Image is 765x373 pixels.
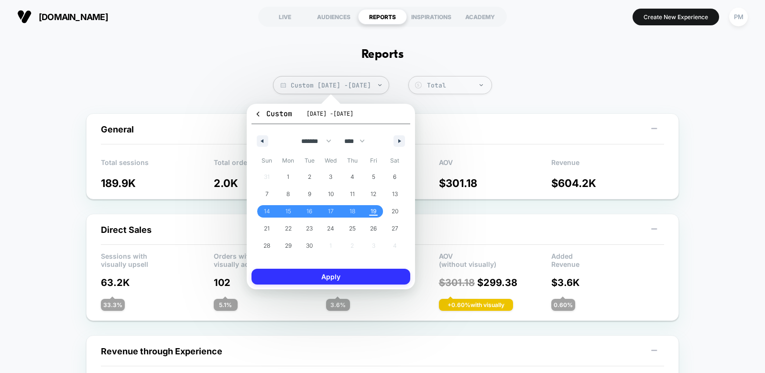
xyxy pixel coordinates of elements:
span: 3 [329,168,332,186]
img: end [480,84,483,86]
p: AOV [439,158,552,173]
button: 2 [299,168,320,186]
span: 21 [264,220,270,237]
span: 29 [285,237,292,254]
span: Revenue through Experience [101,346,222,356]
span: Sun [256,153,278,168]
button: 11 [341,186,363,203]
p: 102 [214,277,327,288]
p: $ 3.6K [551,277,664,288]
span: 24 [327,220,334,237]
button: 10 [320,186,342,203]
span: 15 [285,203,291,220]
button: 28 [256,237,278,254]
span: Tue [299,153,320,168]
span: 19 [371,203,377,220]
button: 4 [341,168,363,186]
p: Total orders [214,158,327,173]
img: end [378,84,382,86]
button: 23 [299,220,320,237]
button: 7 [256,186,278,203]
button: 13 [384,186,405,203]
div: PM [729,8,748,26]
span: 23 [306,220,313,237]
button: 30 [299,237,320,254]
div: 3.6 % [326,299,350,311]
button: 24 [320,220,342,237]
span: 18 [350,203,355,220]
p: $ 299.38 [439,277,552,288]
span: General [101,124,134,134]
span: 27 [392,220,398,237]
p: 2.0K [214,177,327,189]
span: Mon [278,153,299,168]
p: Revenue [551,158,664,173]
h1: Reports [361,48,404,62]
img: Visually logo [17,10,32,24]
p: Orders with visually added products [214,252,327,266]
span: 20 [392,203,398,220]
span: Fri [363,153,384,168]
span: 5 [372,168,375,186]
p: 189.9K [101,177,214,189]
span: Sat [384,153,405,168]
button: [DOMAIN_NAME] [14,9,111,24]
button: 5 [363,168,384,186]
tspan: $ [417,83,419,88]
span: 30 [306,237,313,254]
button: 1 [278,168,299,186]
span: 12 [371,186,376,203]
button: 22 [278,220,299,237]
p: $ 604.2K [551,177,664,189]
span: [DOMAIN_NAME] [39,12,108,22]
button: 8 [278,186,299,203]
div: INSPIRATIONS [407,9,456,24]
span: 8 [286,186,290,203]
button: Create New Experience [633,9,719,25]
span: Wed [320,153,342,168]
div: REPORTS [358,9,407,24]
button: 3 [320,168,342,186]
span: 6 [393,168,396,186]
button: 20 [384,203,405,220]
span: 10 [328,186,334,203]
span: 11 [350,186,355,203]
span: 14 [264,203,270,220]
img: calendar [281,83,286,88]
span: Direct Sales [101,225,152,235]
button: Custom[DATE] -[DATE] [251,109,410,124]
span: Thu [341,153,363,168]
div: ACADEMY [456,9,504,24]
button: 14 [256,203,278,220]
span: 26 [370,220,377,237]
button: 15 [278,203,299,220]
div: 0.60 % [551,299,575,311]
p: Total sessions [101,158,214,173]
div: 33.3 % [101,299,125,311]
span: 13 [392,186,398,203]
p: Added Revenue [551,252,664,266]
span: 17 [328,203,334,220]
span: 9 [308,186,311,203]
button: Apply [251,269,410,285]
span: 2 [308,168,311,186]
span: [DATE] - [DATE] [306,110,353,118]
button: 12 [363,186,384,203]
p: Sessions with visually upsell [101,252,214,266]
span: $ 301.18 [439,277,475,288]
div: LIVE [261,9,309,24]
button: 21 [256,220,278,237]
p: AOV (without visually) [439,252,552,266]
button: PM [726,7,751,27]
span: 22 [285,220,292,237]
button: 19 [363,203,384,220]
span: 25 [349,220,356,237]
div: AUDIENCES [309,9,358,24]
button: 25 [341,220,363,237]
span: 28 [263,237,270,254]
button: 26 [363,220,384,237]
span: 4 [350,168,354,186]
span: 16 [306,203,312,220]
div: + 0.60 % with visually [439,299,513,311]
button: 9 [299,186,320,203]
